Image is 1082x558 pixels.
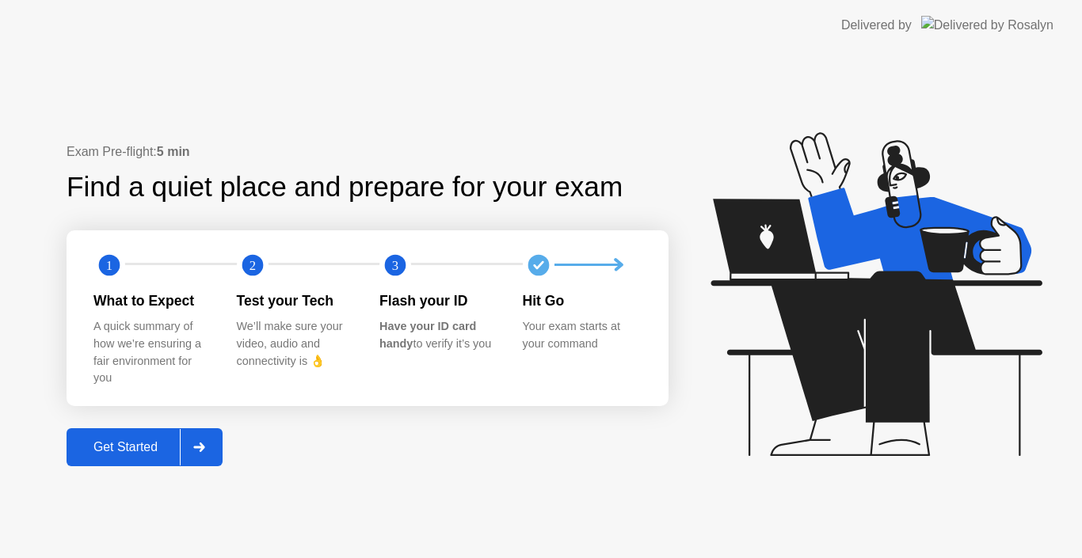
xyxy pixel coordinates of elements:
button: Get Started [67,428,223,466]
div: Get Started [71,440,180,454]
b: Have your ID card handy [379,320,476,350]
text: 3 [392,258,398,273]
b: 5 min [157,145,190,158]
div: Delivered by [841,16,912,35]
div: Find a quiet place and prepare for your exam [67,166,625,208]
div: Your exam starts at your command [523,318,641,352]
div: Exam Pre-flight: [67,142,669,161]
div: to verify it’s you [379,318,497,352]
div: Flash your ID [379,290,497,311]
div: A quick summary of how we’re ensuring a fair environment for you [93,318,211,386]
div: Test your Tech [237,290,355,311]
text: 2 [249,258,255,273]
img: Delivered by Rosalyn [921,16,1053,34]
div: We’ll make sure your video, audio and connectivity is 👌 [237,318,355,370]
div: What to Expect [93,290,211,311]
div: Hit Go [523,290,641,311]
text: 1 [106,258,112,273]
